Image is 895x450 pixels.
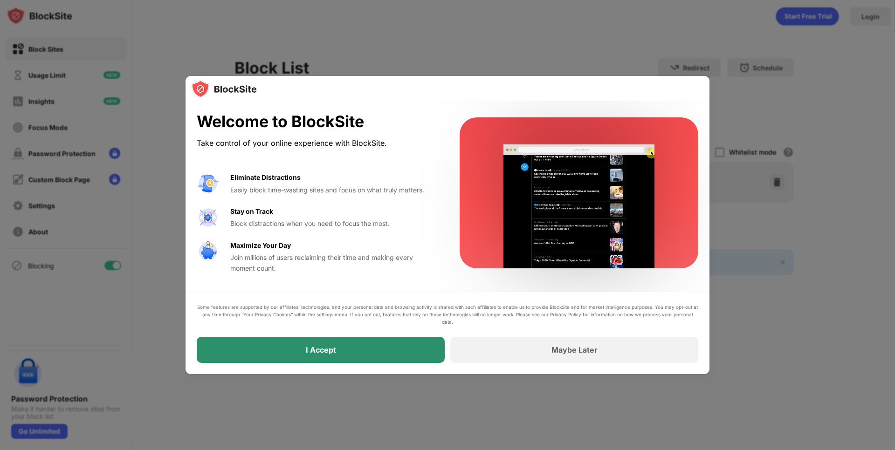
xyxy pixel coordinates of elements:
div: Welcome to BlockSite [197,112,437,131]
div: Easily block time-wasting sites and focus on what truly matters. [230,185,437,195]
div: Maybe Later [551,345,598,355]
div: Block distractions when you need to focus the most. [230,218,437,229]
a: Privacy Policy [550,312,581,317]
div: Some features are supported by our affiliates’ technologies, and your personal data and browsing ... [197,303,698,326]
img: value-safe-time.svg [197,240,219,263]
img: value-avoid-distractions.svg [197,172,219,195]
div: I Accept [306,345,336,355]
div: Maximize Your Day [230,240,291,251]
div: Stay on Track [230,206,273,217]
div: Eliminate Distractions [230,172,301,183]
div: Take control of your online experience with BlockSite. [197,136,437,150]
img: logo-blocksite.svg [191,80,257,98]
img: value-focus.svg [197,206,219,229]
div: Join millions of users reclaiming their time and making every moment count. [230,252,437,273]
